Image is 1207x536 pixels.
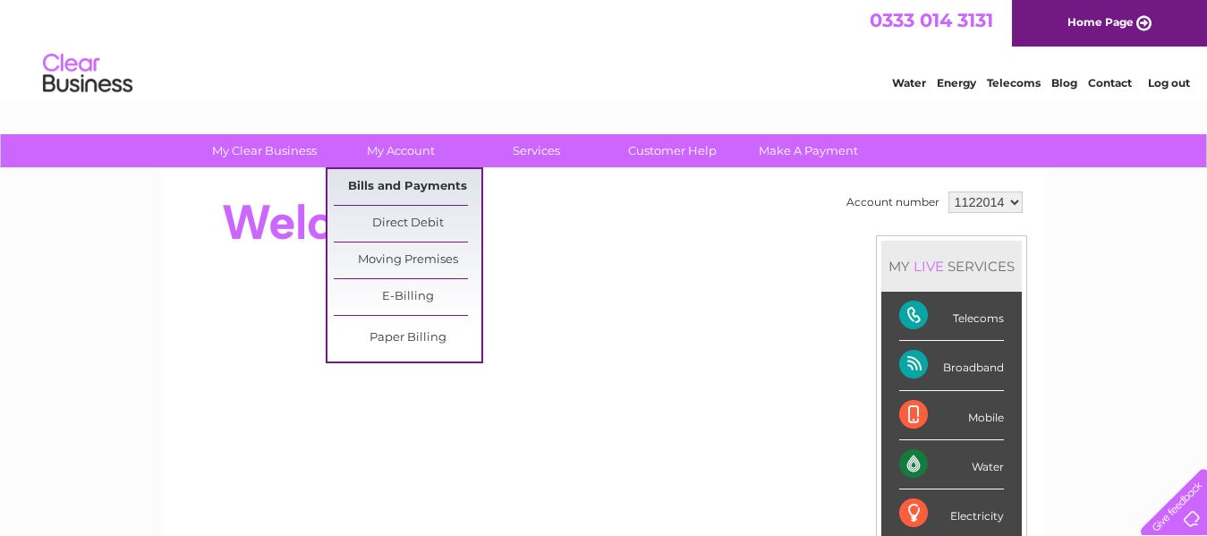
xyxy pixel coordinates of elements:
[182,10,1027,87] div: Clear Business is a trading name of Verastar Limited (registered in [GEOGRAPHIC_DATA] No. 3667643...
[842,187,944,217] td: Account number
[899,341,1004,390] div: Broadband
[191,134,338,167] a: My Clear Business
[334,206,481,242] a: Direct Debit
[987,76,1041,89] a: Telecoms
[910,258,948,275] div: LIVE
[870,9,993,31] a: 0333 014 3131
[327,134,474,167] a: My Account
[1148,76,1190,89] a: Log out
[899,440,1004,489] div: Water
[42,47,133,101] img: logo.png
[1051,76,1077,89] a: Blog
[892,76,926,89] a: Water
[334,242,481,278] a: Moving Premises
[1088,76,1132,89] a: Contact
[735,134,882,167] a: Make A Payment
[937,76,976,89] a: Energy
[599,134,746,167] a: Customer Help
[881,241,1022,292] div: MY SERVICES
[334,169,481,205] a: Bills and Payments
[463,134,610,167] a: Services
[334,320,481,356] a: Paper Billing
[899,391,1004,440] div: Mobile
[899,292,1004,341] div: Telecoms
[334,279,481,315] a: E-Billing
